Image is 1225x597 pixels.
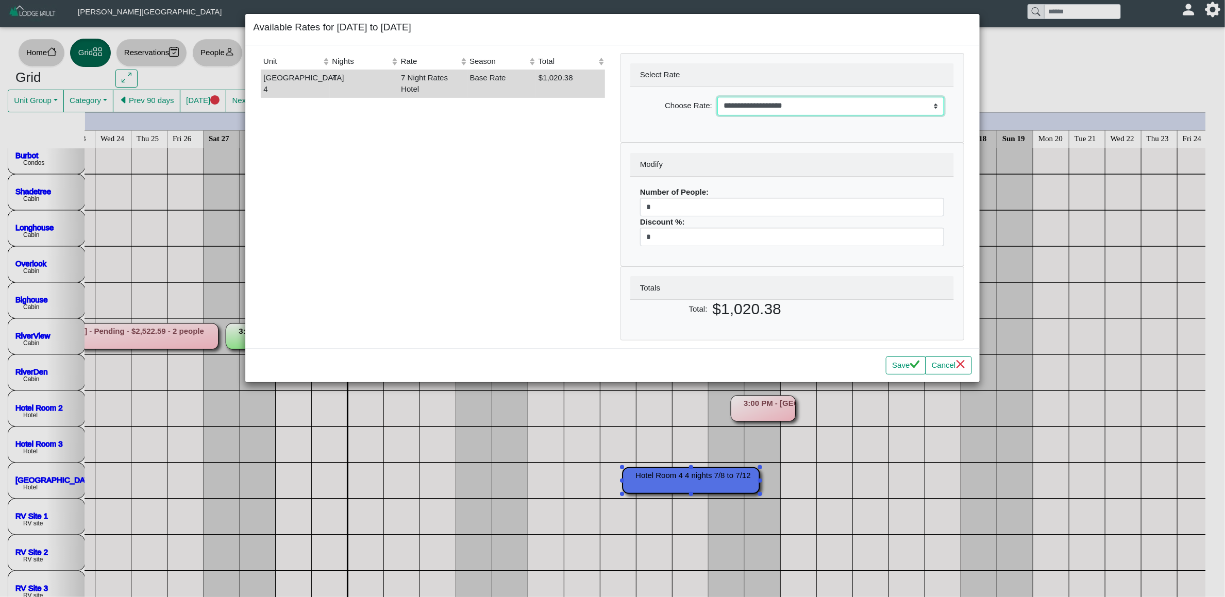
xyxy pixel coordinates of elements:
div: Totals [630,276,954,300]
svg: check [910,360,920,369]
td: [GEOGRAPHIC_DATA] 4 [261,70,329,98]
label: Choose Rate: [637,97,715,115]
b: Discount %: [640,217,685,226]
svg: x [956,360,966,369]
div: Unit [263,56,323,67]
div: Nights [332,56,391,67]
div: Modify [630,153,954,177]
div: Season [469,56,529,67]
td: 4 [330,70,398,98]
button: Savecheck [886,356,926,375]
td: $1,020.38 [536,70,605,98]
h5: Available Rates for [DATE] to [DATE] [253,22,411,33]
td: 7 Night Rates Hotel [398,70,467,98]
div: Rate [401,56,460,67]
label: Total: [628,300,710,322]
h2: $1,020.38 [713,300,954,318]
b: Number of People: [640,187,709,196]
button: Cancelx [926,356,972,375]
td: Base Rate [467,70,536,98]
div: Total [539,56,598,67]
div: Select Rate [630,63,954,87]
